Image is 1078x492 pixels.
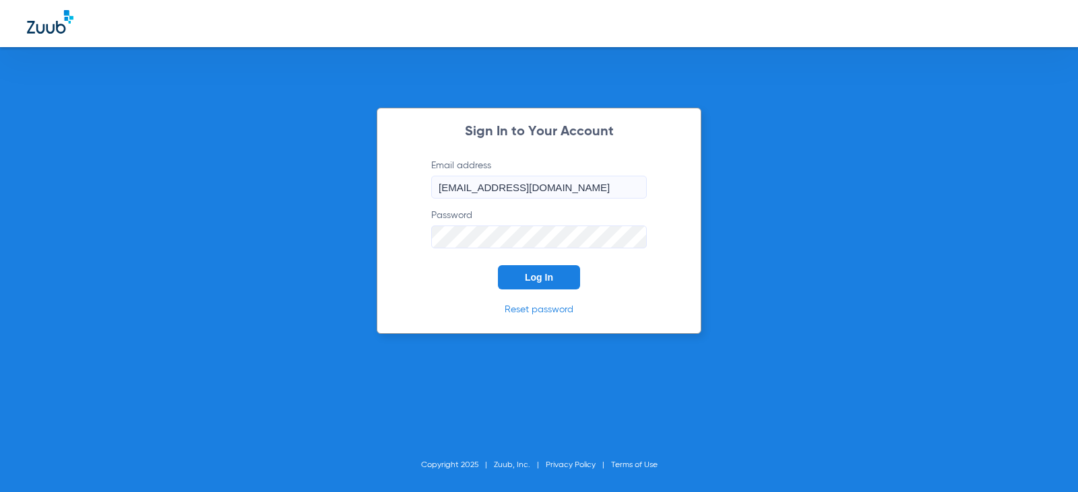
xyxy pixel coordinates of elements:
[431,159,647,199] label: Email address
[431,225,647,248] input: Password
[411,125,667,139] h2: Sign In to Your Account
[421,458,494,472] li: Copyright 2025
[494,458,546,472] li: Zuub, Inc.
[431,209,647,248] label: Password
[505,305,573,314] a: Reset password
[1011,427,1078,492] iframe: Chat Widget
[498,265,580,289] button: Log In
[431,176,647,199] input: Email address
[525,272,553,283] span: Log In
[611,461,658,469] a: Terms of Use
[546,461,596,469] a: Privacy Policy
[27,10,73,34] img: Zuub Logo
